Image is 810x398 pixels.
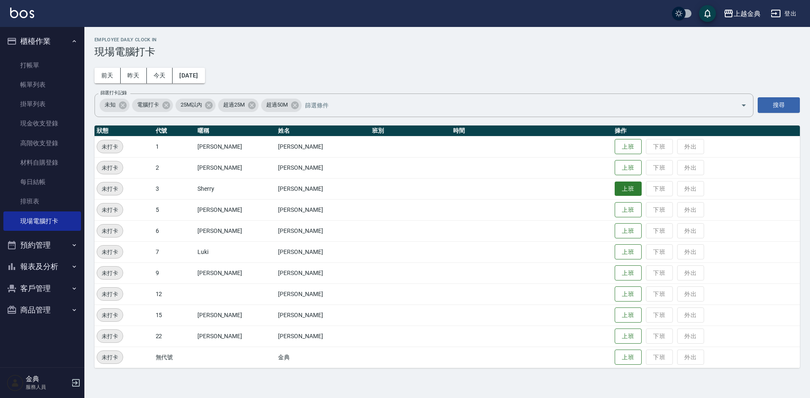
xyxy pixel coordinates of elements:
[97,353,123,362] span: 未打卡
[195,326,276,347] td: [PERSON_NAME]
[3,134,81,153] a: 高階收支登錄
[276,157,370,178] td: [PERSON_NAME]
[3,256,81,278] button: 報表及分析
[121,68,147,83] button: 昨天
[615,139,642,155] button: 上班
[3,94,81,114] a: 掛單列表
[758,97,800,113] button: 搜尋
[737,99,751,112] button: Open
[97,311,123,320] span: 未打卡
[97,227,123,235] span: 未打卡
[195,126,276,136] th: 暱稱
[94,46,800,58] h3: 現場電腦打卡
[132,99,173,112] div: 電腦打卡
[261,99,302,112] div: 超過50M
[97,248,123,256] span: 未打卡
[132,101,164,109] span: 電腦打卡
[154,178,195,199] td: 3
[3,153,81,172] a: 材料自購登錄
[10,8,34,18] img: Logo
[276,178,370,199] td: [PERSON_NAME]
[154,326,195,347] td: 22
[615,307,642,323] button: 上班
[3,75,81,94] a: 帳單列表
[276,199,370,220] td: [PERSON_NAME]
[94,37,800,43] h2: Employee Daily Clock In
[97,206,123,214] span: 未打卡
[615,265,642,281] button: 上班
[276,326,370,347] td: [PERSON_NAME]
[154,220,195,241] td: 6
[3,234,81,256] button: 預約管理
[276,305,370,326] td: [PERSON_NAME]
[261,101,293,109] span: 超過50M
[767,6,800,21] button: 登出
[154,157,195,178] td: 2
[147,68,173,83] button: 今天
[370,126,451,136] th: 班別
[734,8,761,19] div: 上越金典
[3,114,81,133] a: 現金收支登錄
[615,160,642,176] button: 上班
[175,101,207,109] span: 25M以內
[195,178,276,199] td: Sherry
[97,163,123,172] span: 未打卡
[195,136,276,157] td: [PERSON_NAME]
[97,332,123,341] span: 未打卡
[175,99,216,112] div: 25M以內
[154,199,195,220] td: 5
[276,126,370,136] th: 姓名
[613,126,800,136] th: 操作
[195,305,276,326] td: [PERSON_NAME]
[154,136,195,157] td: 1
[615,182,642,196] button: 上班
[97,269,123,278] span: 未打卡
[276,241,370,262] td: [PERSON_NAME]
[97,142,123,151] span: 未打卡
[173,68,205,83] button: [DATE]
[195,241,276,262] td: Luki
[97,184,123,193] span: 未打卡
[615,244,642,260] button: 上班
[195,262,276,283] td: [PERSON_NAME]
[3,30,81,52] button: 櫃檯作業
[94,126,154,136] th: 狀態
[195,220,276,241] td: [PERSON_NAME]
[276,262,370,283] td: [PERSON_NAME]
[154,241,195,262] td: 7
[303,98,726,112] input: 篩選條件
[7,374,24,391] img: Person
[195,199,276,220] td: [PERSON_NAME]
[615,350,642,365] button: 上班
[154,283,195,305] td: 12
[615,202,642,218] button: 上班
[154,126,195,136] th: 代號
[100,99,130,112] div: 未知
[615,223,642,239] button: 上班
[3,211,81,231] a: 現場電腦打卡
[218,99,259,112] div: 超過25M
[195,157,276,178] td: [PERSON_NAME]
[3,172,81,192] a: 每日結帳
[26,383,69,391] p: 服務人員
[615,329,642,344] button: 上班
[154,347,195,368] td: 無代號
[451,126,613,136] th: 時間
[720,5,764,22] button: 上越金典
[218,101,250,109] span: 超過25M
[615,286,642,302] button: 上班
[100,90,127,96] label: 篩選打卡記錄
[276,136,370,157] td: [PERSON_NAME]
[3,192,81,211] a: 排班表
[276,347,370,368] td: 金典
[276,220,370,241] td: [PERSON_NAME]
[3,278,81,299] button: 客戶管理
[94,68,121,83] button: 前天
[26,375,69,383] h5: 金典
[3,299,81,321] button: 商品管理
[154,305,195,326] td: 15
[276,283,370,305] td: [PERSON_NAME]
[3,56,81,75] a: 打帳單
[699,5,716,22] button: save
[100,101,121,109] span: 未知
